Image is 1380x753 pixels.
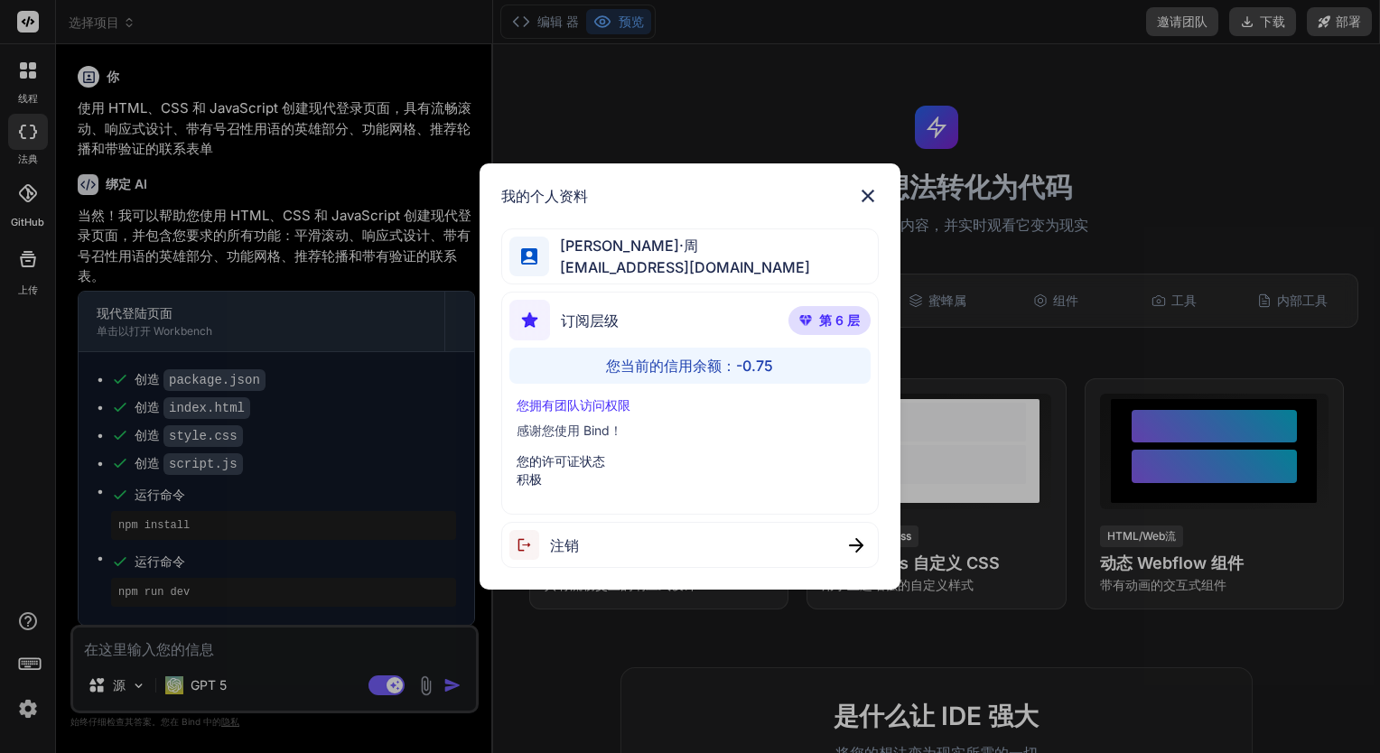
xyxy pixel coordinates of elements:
[550,535,579,556] span: 注销
[549,235,810,256] span: [PERSON_NAME]·周
[517,470,864,488] p: 积极
[501,185,588,207] h1: 我的个人资料
[561,310,619,331] span: 订阅层级
[521,248,538,265] img: 轮廓
[517,396,864,414] p: 您拥有团队访问权限
[857,185,879,207] img: 关闭
[509,300,550,340] img: 订阅
[517,452,864,470] p: 您的许可证状态
[849,538,863,553] img: 关闭
[509,530,550,560] img: 注销
[517,422,864,440] p: 感谢您使用 Bind！
[819,311,860,330] span: 第 6 层
[549,256,810,278] span: [EMAIL_ADDRESS][DOMAIN_NAME]
[799,315,812,326] img: 奖赏
[509,348,872,384] div: 您当前的信用余额：-0.75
